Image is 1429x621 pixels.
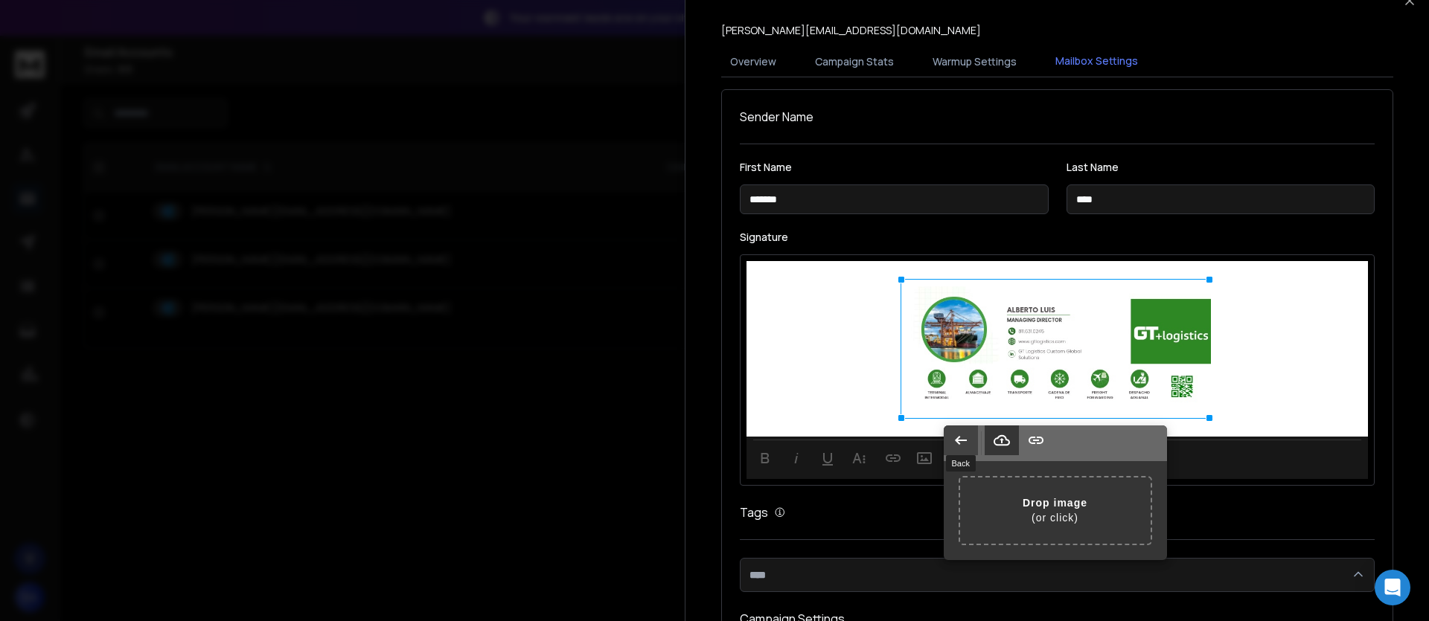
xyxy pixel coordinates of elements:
[751,443,779,473] button: Bold (⌘B)
[946,455,976,472] div: Back
[1046,45,1147,79] button: Mailbox Settings
[959,476,1152,545] div: (or click)
[845,443,873,473] button: More Text
[740,108,1375,126] h1: Sender Name
[1067,162,1375,173] label: Last Name
[1375,570,1410,605] div: Open Intercom Messenger
[806,45,903,78] button: Campaign Stats
[782,443,811,473] button: Italic (⌘I)
[721,45,785,78] button: Overview
[740,232,1375,242] label: Signature
[924,45,1026,78] button: Warmup Settings
[721,23,981,38] p: [PERSON_NAME][EMAIL_ADDRESS][DOMAIN_NAME]
[740,503,768,521] h1: Tags
[740,162,1049,173] label: First Name
[813,443,842,473] button: Underline (⌘U)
